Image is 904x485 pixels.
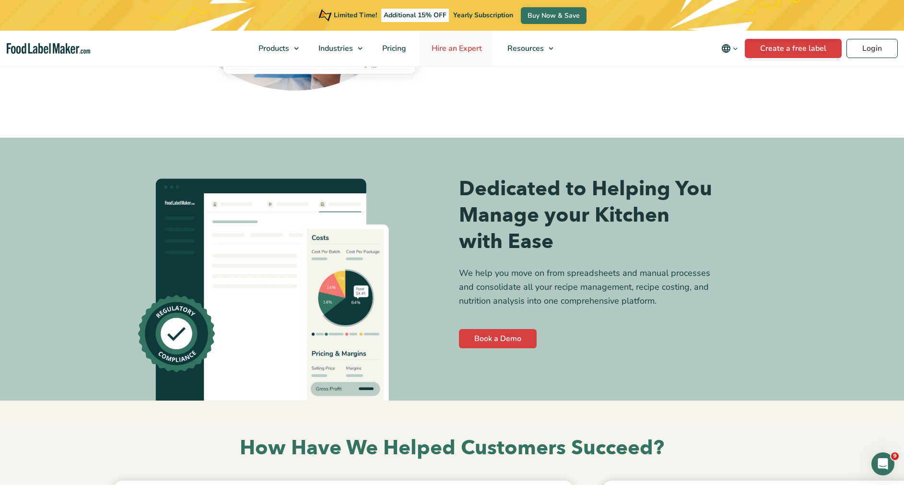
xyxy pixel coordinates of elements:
[453,11,513,20] span: Yearly Subscription
[381,9,449,22] span: Additional 15% OFF
[745,39,842,58] a: Create a free label
[521,7,587,24] a: Buy Now & Save
[256,43,290,54] span: Products
[459,176,712,255] h2: Dedicated to Helping You Manage your Kitchen with Ease
[871,452,894,475] iframe: Intercom live chat
[429,43,483,54] span: Hire an Expert
[246,31,304,66] a: Products
[715,39,745,58] button: Change language
[419,31,493,66] a: Hire an Expert
[370,31,417,66] a: Pricing
[891,452,899,460] span: 9
[316,43,354,54] span: Industries
[379,43,407,54] span: Pricing
[505,43,545,54] span: Resources
[7,43,90,54] a: Food Label Maker homepage
[495,31,558,66] a: Resources
[334,11,377,20] span: Limited Time!
[306,31,367,66] a: Industries
[138,435,766,461] h2: How Have We Helped Customers Succeed?
[846,39,898,58] a: Login
[459,329,537,348] a: Book a Demo
[459,266,712,308] p: We help you move on from spreadsheets and manual processes and consolidate all your recipe manage...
